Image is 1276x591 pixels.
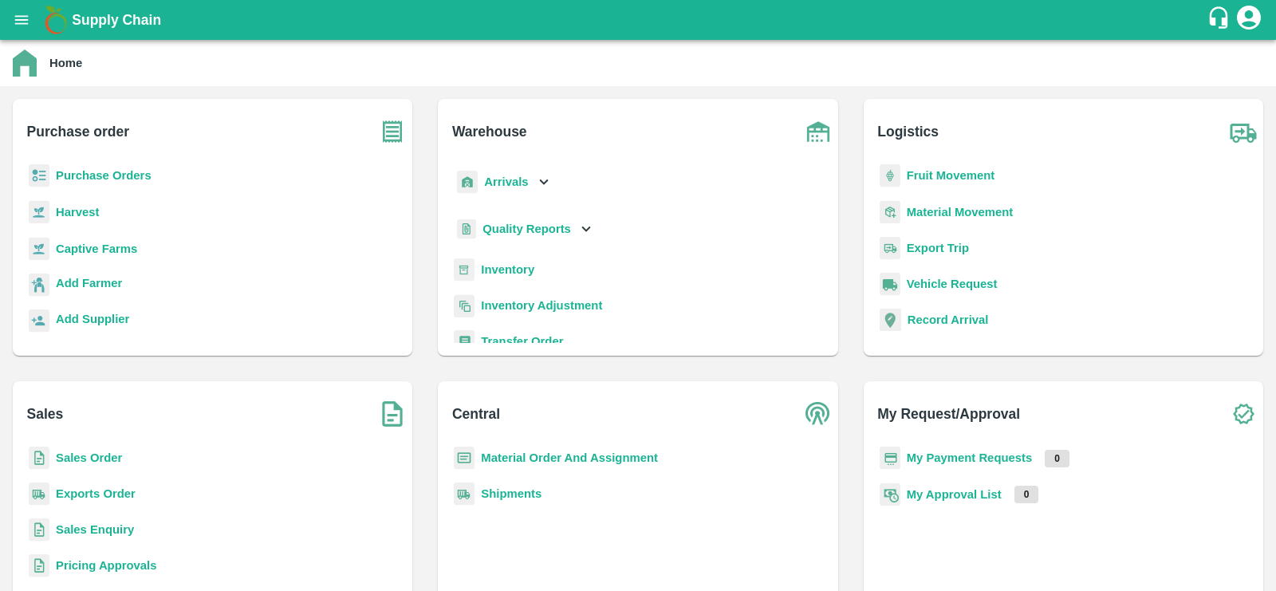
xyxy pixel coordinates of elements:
a: Fruit Movement [907,169,995,182]
img: material [880,200,900,224]
img: check [1223,394,1263,434]
a: Captive Farms [56,242,137,255]
b: Add Supplier [56,313,129,325]
a: Purchase Orders [56,169,152,182]
b: Sales [27,403,64,425]
img: farmer [29,274,49,297]
a: Harvest [56,206,99,219]
a: Sales Enquiry [56,523,134,536]
img: whInventory [454,258,475,282]
img: reciept [29,164,49,187]
p: 0 [1045,450,1069,467]
img: delivery [880,237,900,260]
b: Purchase order [27,120,129,143]
div: Quality Reports [454,213,595,246]
img: inventory [454,294,475,317]
b: Arrivals [484,175,528,188]
img: harvest [29,200,49,224]
img: shipments [29,483,49,506]
img: vehicle [880,273,900,296]
img: payment [880,447,900,470]
img: central [798,394,838,434]
a: Shipments [481,487,542,500]
img: sales [29,518,49,542]
img: truck [1223,112,1263,152]
b: Home [49,57,82,69]
a: Sales Order [56,451,122,464]
img: approval [880,483,900,506]
p: 0 [1014,486,1039,503]
button: open drawer [3,2,40,38]
img: qualityReport [457,219,476,239]
b: Quality Reports [482,223,571,235]
img: centralMaterial [454,447,475,470]
a: Supply Chain [72,9,1207,31]
a: Exports Order [56,487,136,500]
b: Central [452,403,500,425]
img: whTransfer [454,330,475,353]
img: supplier [29,309,49,333]
b: My Request/Approval [877,403,1020,425]
a: Add Supplier [56,310,129,332]
img: fruit [880,164,900,187]
a: Inventory Adjustment [481,299,602,312]
img: whArrival [457,171,478,194]
img: purchase [372,112,412,152]
a: Record Arrival [908,313,989,326]
a: Material Movement [907,206,1014,219]
a: Transfer Order [481,335,563,348]
img: sales [29,447,49,470]
a: My Payment Requests [907,451,1033,464]
img: logo [40,4,72,36]
img: shipments [454,483,475,506]
div: Arrivals [454,164,553,200]
div: customer-support [1207,6,1235,34]
a: Add Farmer [56,274,122,296]
img: warehouse [798,112,838,152]
div: account of current user [1235,3,1263,37]
a: Vehicle Request [907,278,998,290]
img: harvest [29,237,49,261]
a: My Approval List [907,488,1002,501]
img: recordArrival [880,309,901,331]
b: Supply Chain [72,12,161,28]
a: Export Trip [907,242,969,254]
img: sales [29,554,49,577]
a: Material Order And Assignment [481,451,658,464]
img: soSales [372,394,412,434]
img: home [13,49,37,77]
a: Pricing Approvals [56,559,156,572]
b: Logistics [877,120,939,143]
b: Warehouse [452,120,527,143]
b: Add Farmer [56,277,122,290]
a: Inventory [481,263,534,276]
